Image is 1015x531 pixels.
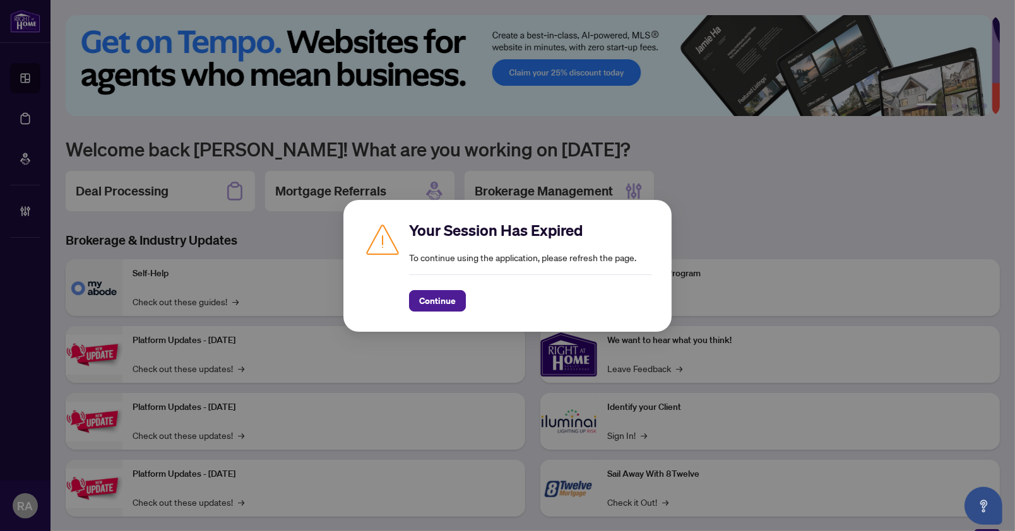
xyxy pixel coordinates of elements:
[364,220,401,258] img: Caution icon
[409,220,651,312] div: To continue using the application, please refresh the page.
[409,220,651,240] h2: Your Session Has Expired
[419,291,456,311] span: Continue
[409,290,466,312] button: Continue
[965,487,1002,525] button: Open asap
